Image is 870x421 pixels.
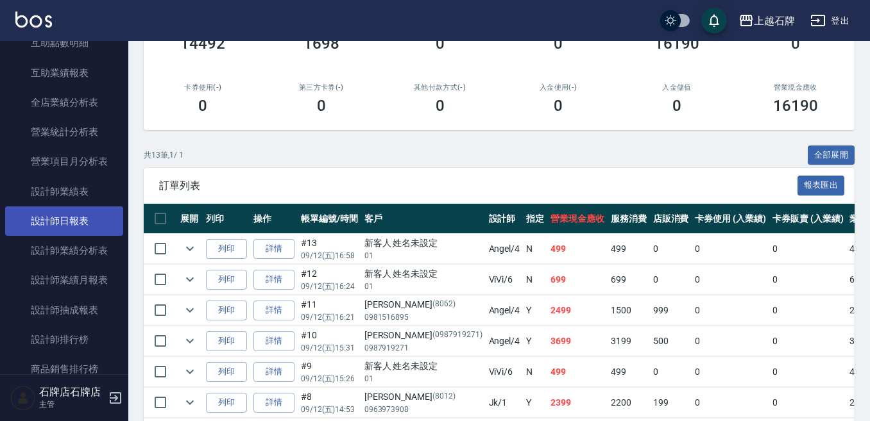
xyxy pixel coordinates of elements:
[769,357,847,387] td: 0
[278,83,366,92] h2: 第三方卡券(-)
[650,234,692,264] td: 0
[206,362,247,382] button: 列印
[547,357,608,387] td: 499
[364,267,482,281] div: 新客人 姓名未設定
[206,301,247,320] button: 列印
[432,329,482,342] p: (0987919271)
[364,311,482,323] p: 0981516895
[203,204,250,234] th: 列印
[751,83,839,92] h2: 營業現金應收
[523,295,547,326] td: Y
[5,354,123,384] a: 商品銷售排行榜
[303,35,339,53] h3: 1698
[486,388,524,418] td: Jk /1
[5,265,123,295] a: 設計師業績月報表
[650,357,692,387] td: 0
[515,83,602,92] h2: 入金使用(-)
[5,177,123,206] a: 設計師業績表
[547,295,608,326] td: 2499
[361,204,486,234] th: 客戶
[672,97,681,115] h3: 0
[486,234,524,264] td: Angel /4
[486,295,524,326] td: Angel /4
[180,301,200,320] button: expand row
[5,88,123,117] a: 全店業績分析表
[692,204,769,234] th: 卡券使用 (入業績)
[253,331,294,351] a: 詳情
[15,12,52,28] img: Logo
[298,204,361,234] th: 帳單編號/時間
[5,236,123,265] a: 設計師業績分析表
[733,8,800,34] button: 上越石牌
[432,298,456,311] p: (8062)
[180,362,200,381] button: expand row
[5,58,123,88] a: 互助業績報表
[791,35,800,53] h3: 0
[432,390,456,404] p: (8012)
[301,250,358,261] p: 09/12 (五) 16:58
[523,234,547,264] td: N
[144,149,183,161] p: 共 13 筆, 1 / 1
[198,97,207,115] h3: 0
[547,234,608,264] td: 499
[396,83,484,92] h2: 其他付款方式(-)
[180,331,200,351] button: expand row
[301,373,358,384] p: 09/12 (五) 15:26
[654,35,699,53] h3: 16190
[298,326,361,356] td: #10
[250,204,298,234] th: 操作
[364,236,482,250] div: 新客人 姓名未設定
[547,326,608,356] td: 3699
[364,250,482,261] p: 01
[608,388,650,418] td: 2200
[692,265,769,295] td: 0
[608,295,650,326] td: 1500
[805,9,855,33] button: 登出
[608,357,650,387] td: 499
[608,265,650,295] td: 699
[298,357,361,387] td: #9
[486,204,524,234] th: 設計師
[547,265,608,295] td: 699
[797,179,845,191] a: 報表匯出
[159,179,797,192] span: 訂單列表
[692,388,769,418] td: 0
[177,204,203,234] th: 展開
[523,265,547,295] td: N
[486,326,524,356] td: Angel /4
[608,234,650,264] td: 499
[364,329,482,342] div: [PERSON_NAME]
[298,234,361,264] td: #13
[547,388,608,418] td: 2399
[554,97,563,115] h3: 0
[253,393,294,413] a: 詳情
[650,265,692,295] td: 0
[364,342,482,354] p: 0987919271
[5,325,123,354] a: 設計師排行榜
[301,404,358,415] p: 09/12 (五) 14:53
[301,281,358,292] p: 09/12 (五) 16:24
[754,13,795,29] div: 上越石牌
[523,357,547,387] td: N
[797,176,845,195] button: 報表匯出
[692,234,769,264] td: 0
[364,281,482,292] p: 01
[608,326,650,356] td: 3199
[692,357,769,387] td: 0
[253,362,294,382] a: 詳情
[180,393,200,412] button: expand row
[769,234,847,264] td: 0
[298,388,361,418] td: #8
[769,295,847,326] td: 0
[692,326,769,356] td: 0
[773,97,818,115] h3: 16190
[523,204,547,234] th: 指定
[5,295,123,325] a: 設計師抽成報表
[253,270,294,290] a: 詳情
[180,270,200,289] button: expand row
[364,359,482,373] div: 新客人 姓名未設定
[298,265,361,295] td: #12
[364,373,482,384] p: 01
[769,388,847,418] td: 0
[692,295,769,326] td: 0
